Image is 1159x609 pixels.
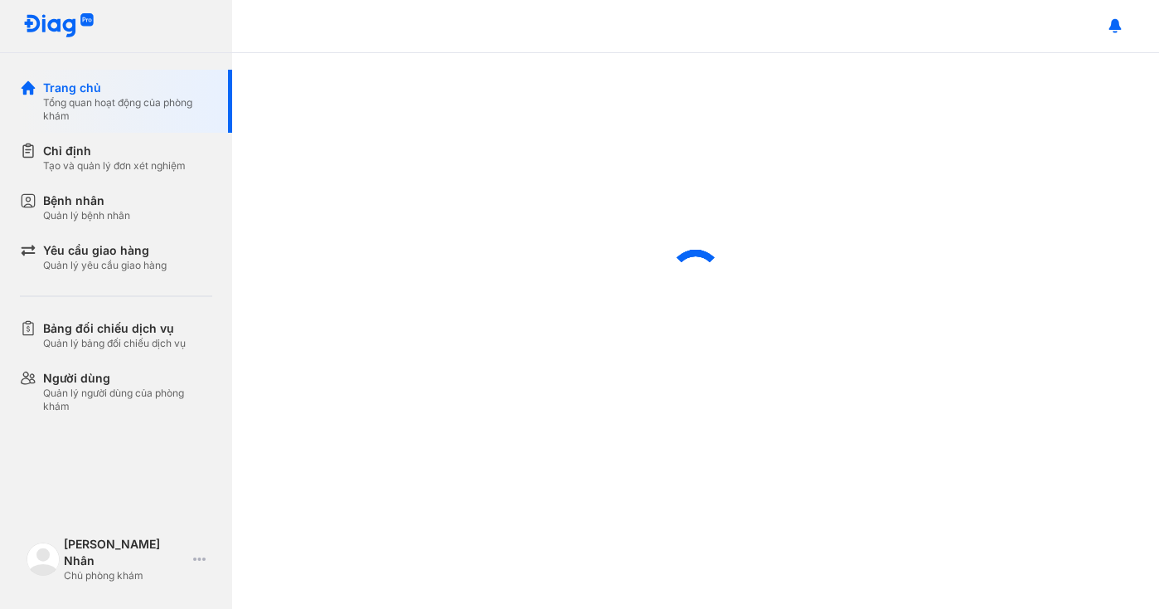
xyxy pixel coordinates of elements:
div: Quản lý người dùng của phòng khám [43,387,212,413]
div: [PERSON_NAME] Nhân [64,536,187,569]
div: Yêu cầu giao hàng [43,242,167,259]
div: Bệnh nhân [43,192,130,209]
div: Chủ phòng khám [64,569,187,582]
div: Trang chủ [43,80,212,96]
div: Tạo và quản lý đơn xét nghiệm [43,159,186,173]
div: Quản lý yêu cầu giao hàng [43,259,167,272]
div: Người dùng [43,370,212,387]
div: Quản lý bảng đối chiếu dịch vụ [43,337,186,350]
div: Chỉ định [43,143,186,159]
img: logo [23,13,95,39]
div: Bảng đối chiếu dịch vụ [43,320,186,337]
img: logo [27,543,60,576]
div: Tổng quan hoạt động của phòng khám [43,96,212,123]
div: Quản lý bệnh nhân [43,209,130,222]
